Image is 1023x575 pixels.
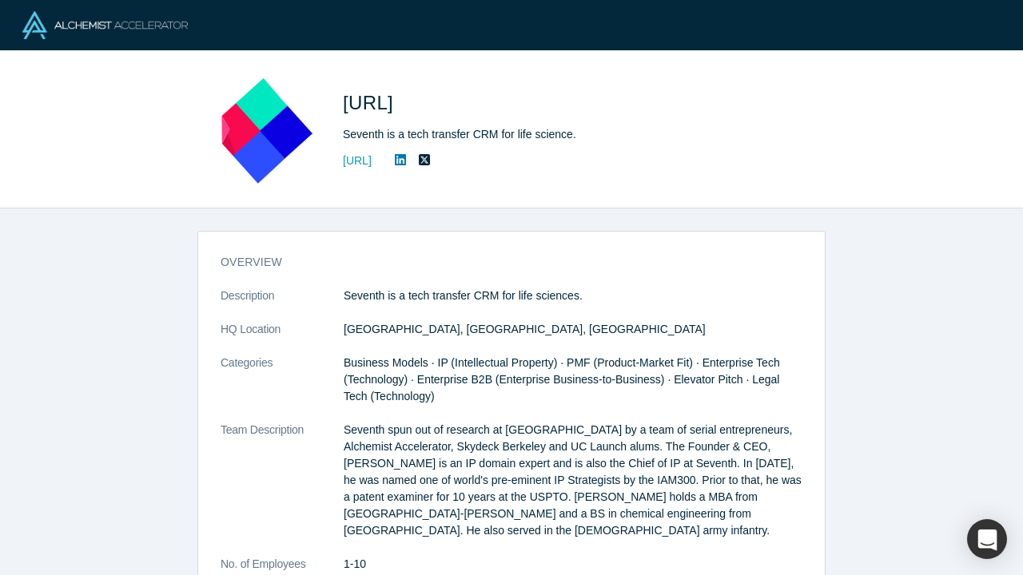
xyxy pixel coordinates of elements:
dd: 1-10 [344,556,802,573]
p: Seventh spun out of research at [GEOGRAPHIC_DATA] by a team of serial entrepreneurs, Alchemist Ac... [344,422,802,539]
span: [URL] [343,92,399,113]
a: [URL] [343,153,372,169]
div: Seventh is a tech transfer CRM for life science. [343,126,790,143]
dt: Description [221,287,344,321]
span: Business Models · IP (Intellectual Property) · PMF (Product-Market Fit) · Enterprise Tech (Techno... [344,356,780,402]
dd: [GEOGRAPHIC_DATA], [GEOGRAPHIC_DATA], [GEOGRAPHIC_DATA] [344,321,802,338]
dt: Categories [221,355,344,422]
dt: Team Description [221,422,344,556]
img: Alchemist Logo [22,11,188,39]
img: Seventh.ai's Logo [209,73,320,185]
p: Seventh is a tech transfer CRM for life sciences. [344,287,802,304]
dt: HQ Location [221,321,344,355]
h3: overview [221,254,780,271]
